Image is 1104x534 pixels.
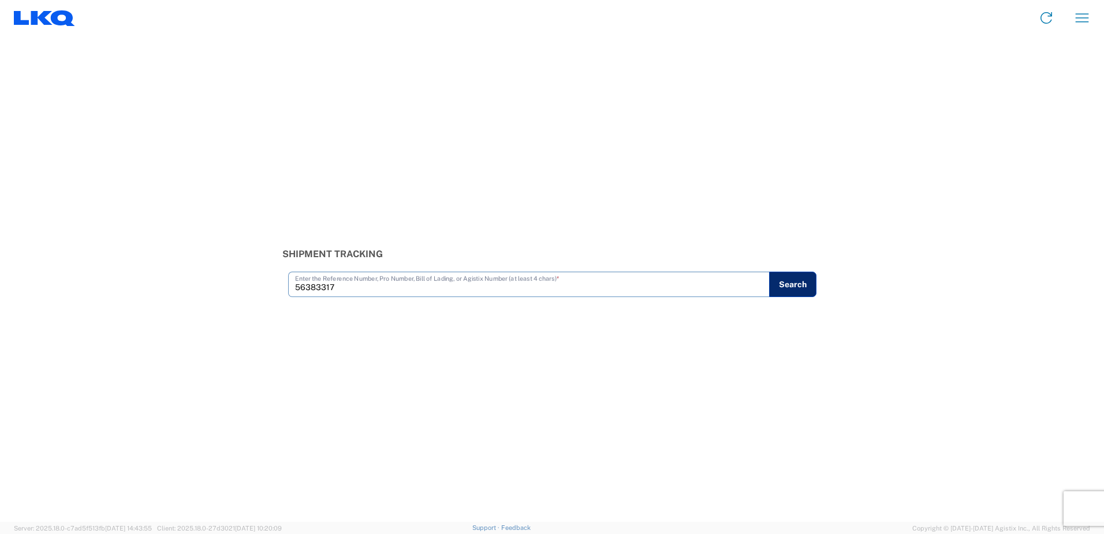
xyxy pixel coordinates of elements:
[769,272,816,297] button: Search
[912,523,1090,533] span: Copyright © [DATE]-[DATE] Agistix Inc., All Rights Reserved
[235,525,282,532] span: [DATE] 10:20:09
[105,525,152,532] span: [DATE] 14:43:55
[501,524,531,531] a: Feedback
[282,249,822,259] h3: Shipment Tracking
[14,525,152,532] span: Server: 2025.18.0-c7ad5f513fb
[157,525,282,532] span: Client: 2025.18.0-27d3021
[472,524,501,531] a: Support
